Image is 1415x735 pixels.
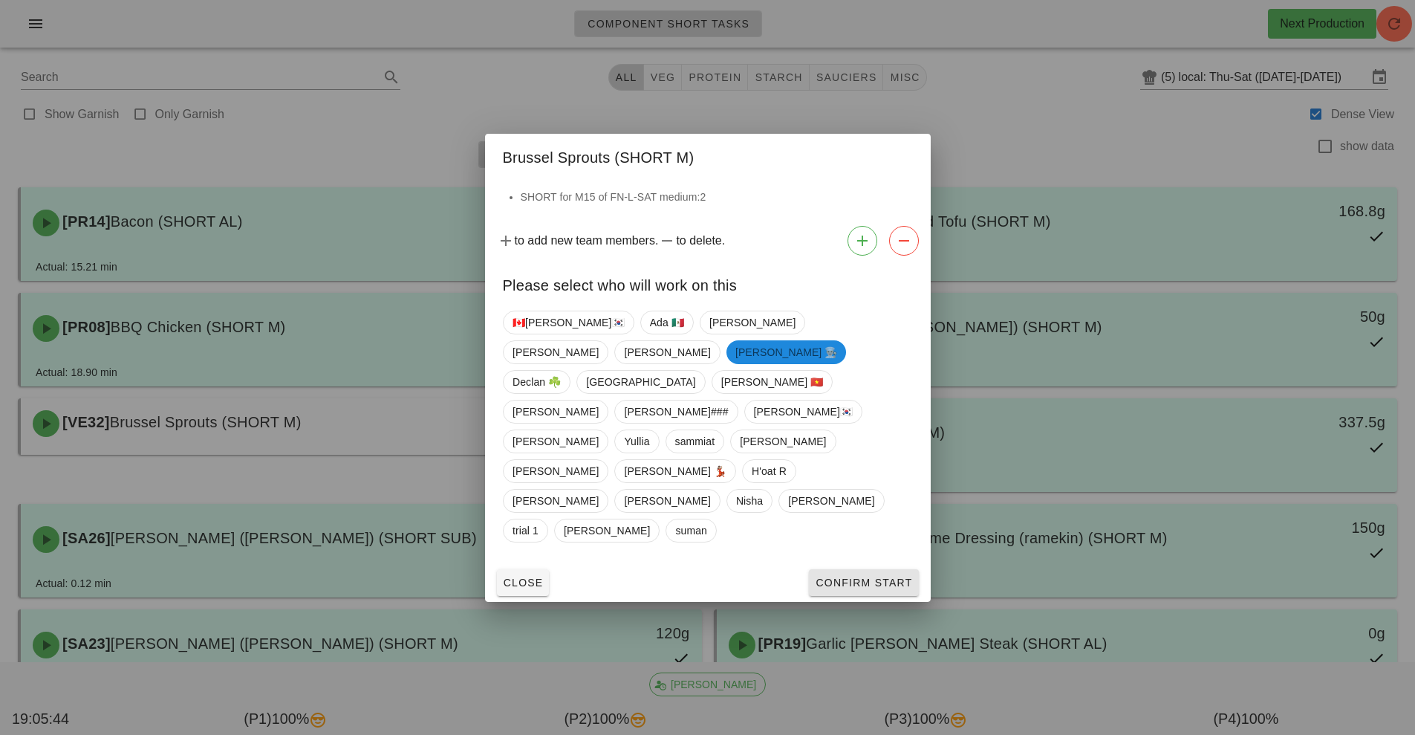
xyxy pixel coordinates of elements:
[624,341,710,363] span: [PERSON_NAME]
[513,430,599,453] span: [PERSON_NAME]
[735,340,837,364] span: [PERSON_NAME] 👨🏼‍🍳
[513,371,561,393] span: Declan ☘️
[521,189,913,205] li: SHORT for M15 of FN-L-SAT medium:2
[513,519,539,542] span: trial 1
[624,490,710,512] span: [PERSON_NAME]
[513,460,599,482] span: [PERSON_NAME]
[586,371,695,393] span: [GEOGRAPHIC_DATA]
[753,401,853,423] span: [PERSON_NAME]🇰🇷
[497,569,550,596] button: Close
[624,460,726,482] span: [PERSON_NAME] 💃🏽
[735,490,762,512] span: Nisha
[751,460,786,482] span: H'oat R
[485,262,931,305] div: Please select who will work on this
[815,577,912,589] span: Confirm Start
[809,569,918,596] button: Confirm Start
[513,401,599,423] span: [PERSON_NAME]
[624,401,728,423] span: [PERSON_NAME]###
[485,134,931,177] div: Brussel Sprouts (SHORT M)
[709,311,795,334] span: [PERSON_NAME]
[513,341,599,363] span: [PERSON_NAME]
[740,430,826,453] span: [PERSON_NAME]
[503,577,544,589] span: Close
[788,490,874,512] span: [PERSON_NAME]
[624,430,649,453] span: Yullia
[513,311,625,334] span: 🇨🇦[PERSON_NAME]🇰🇷
[563,519,649,542] span: [PERSON_NAME]
[720,371,823,393] span: [PERSON_NAME] 🇻🇳
[485,220,931,262] div: to add new team members. to delete.
[649,311,683,334] span: Ada 🇲🇽
[675,519,707,542] span: suman
[513,490,599,512] span: [PERSON_NAME]
[674,430,715,453] span: sammiat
